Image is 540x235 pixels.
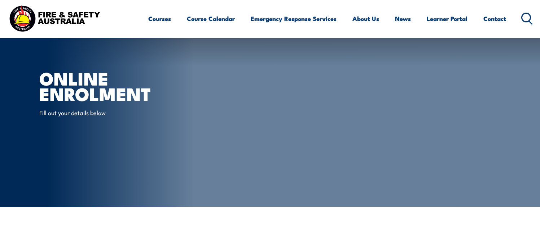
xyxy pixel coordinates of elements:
a: Course Calendar [187,9,235,28]
p: Fill out your details below [39,108,171,117]
a: News [395,9,411,28]
a: Learner Portal [427,9,467,28]
a: Courses [148,9,171,28]
a: Emergency Response Services [251,9,337,28]
h1: Online Enrolment [39,70,218,101]
a: About Us [352,9,379,28]
a: Contact [483,9,506,28]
